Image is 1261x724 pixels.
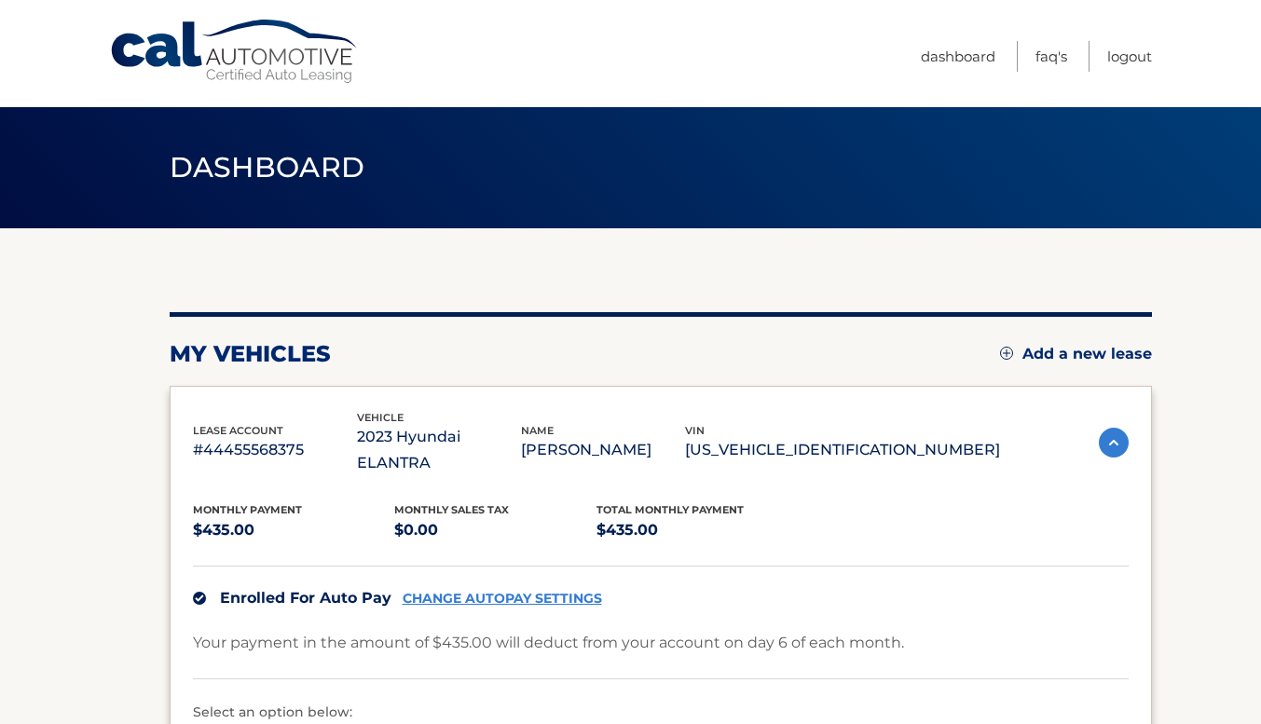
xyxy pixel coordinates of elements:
span: Monthly Payment [193,503,302,516]
span: vehicle [357,411,404,424]
p: [US_VEHICLE_IDENTIFICATION_NUMBER] [685,437,1000,463]
p: $0.00 [394,517,596,543]
span: Total Monthly Payment [596,503,744,516]
a: Dashboard [921,41,995,72]
p: $435.00 [596,517,799,543]
p: [PERSON_NAME] [521,437,685,463]
p: Your payment in the amount of $435.00 will deduct from your account on day 6 of each month. [193,630,904,656]
a: Logout [1107,41,1152,72]
img: add.svg [1000,347,1013,360]
p: 2023 Hyundai ELANTRA [357,424,521,476]
a: CHANGE AUTOPAY SETTINGS [403,591,602,607]
p: Select an option below: [193,702,1129,724]
a: Add a new lease [1000,345,1152,363]
span: name [521,424,554,437]
p: #44455568375 [193,437,357,463]
span: Dashboard [170,150,365,184]
img: check.svg [193,592,206,605]
a: Cal Automotive [109,19,361,85]
p: $435.00 [193,517,395,543]
span: Enrolled For Auto Pay [220,589,391,607]
h2: my vehicles [170,340,331,368]
span: vin [685,424,705,437]
img: accordion-active.svg [1099,428,1129,458]
a: FAQ's [1035,41,1067,72]
span: lease account [193,424,283,437]
span: Monthly sales Tax [394,503,509,516]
